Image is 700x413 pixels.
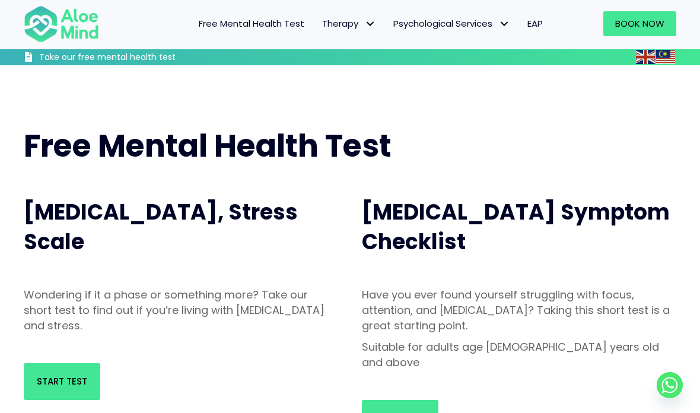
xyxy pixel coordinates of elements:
[24,197,298,257] span: [MEDICAL_DATA], Stress Scale
[518,11,552,36] a: EAP
[24,5,99,43] img: Aloe mind Logo
[636,50,656,63] a: English
[495,15,513,33] span: Psychological Services: submenu
[24,363,100,400] a: Start Test
[657,372,683,398] a: Whatsapp
[362,197,670,257] span: [MEDICAL_DATA] Symptom Checklist
[322,17,376,30] span: Therapy
[362,287,676,333] p: Have you ever found yourself struggling with focus, attention, and [MEDICAL_DATA]? Taking this sh...
[636,50,655,64] img: en
[37,375,87,387] span: Start Test
[615,17,664,30] span: Book Now
[190,11,313,36] a: Free Mental Health Test
[362,339,676,370] p: Suitable for adults age [DEMOGRAPHIC_DATA] years old and above
[24,124,392,167] span: Free Mental Health Test
[361,15,378,33] span: Therapy: submenu
[527,17,543,30] span: EAP
[111,11,552,36] nav: Menu
[199,17,304,30] span: Free Mental Health Test
[24,287,338,333] p: Wondering if it a phase or something more? Take our short test to find out if you’re living with ...
[313,11,384,36] a: TherapyTherapy: submenu
[393,17,510,30] span: Psychological Services
[39,52,227,63] h3: Take our free mental health test
[656,50,675,64] img: ms
[24,52,227,65] a: Take our free mental health test
[656,50,676,63] a: Malay
[384,11,518,36] a: Psychological ServicesPsychological Services: submenu
[603,11,676,36] a: Book Now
